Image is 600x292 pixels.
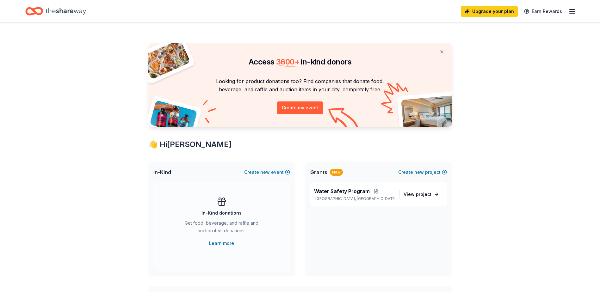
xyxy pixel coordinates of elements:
a: Upgrade your plan [461,6,518,17]
a: Learn more [209,240,234,247]
a: Home [25,4,86,19]
div: New [330,169,343,176]
span: project [416,192,431,197]
span: new [260,168,270,176]
img: Pizza [141,39,190,80]
div: 👋 Hi [PERSON_NAME] [148,139,452,149]
img: Curvy arrow [328,108,360,131]
div: Get food, beverage, and raffle and auction item donations. [179,219,265,237]
span: View [404,191,431,198]
span: In-Kind [153,168,171,176]
div: In-Kind donations [201,209,242,217]
span: Water Safety Program [314,187,370,195]
a: Earn Rewards [520,6,566,17]
button: Createnewproject [398,168,447,176]
button: Createnewevent [244,168,290,176]
span: 3600 + [276,57,299,66]
span: Access in-kind donors [249,57,351,66]
span: new [414,168,424,176]
button: Create my event [277,101,323,114]
p: [GEOGRAPHIC_DATA], [GEOGRAPHIC_DATA] [314,196,394,201]
a: View project [399,189,443,200]
p: Looking for product donations too? Find companies that donate food, beverage, and raffle and auct... [156,77,444,94]
span: Grants [310,168,327,176]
